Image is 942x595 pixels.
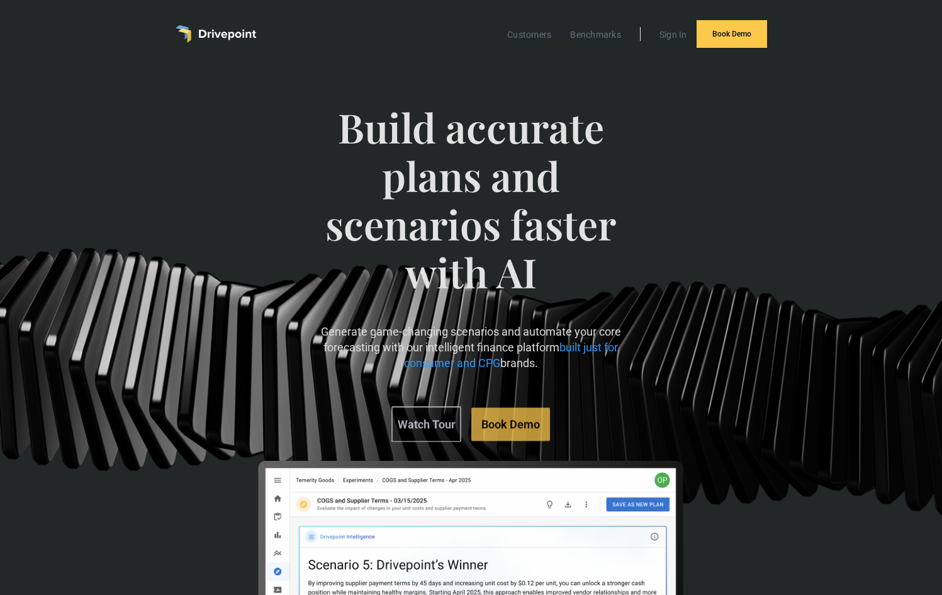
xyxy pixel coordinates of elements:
a: Book Demo [697,20,767,48]
a: Book Demo [471,407,550,441]
p: Generate game-changing scenarios and automate your core forecasting with our intelligent finance ... [310,324,631,371]
a: Benchmarks [564,26,627,43]
a: Sign In [653,26,693,43]
span: Build accurate plans and scenarios faster with AI [310,103,631,322]
a: home [176,25,256,43]
a: Watch Tour [391,406,461,442]
a: Customers [501,26,558,43]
